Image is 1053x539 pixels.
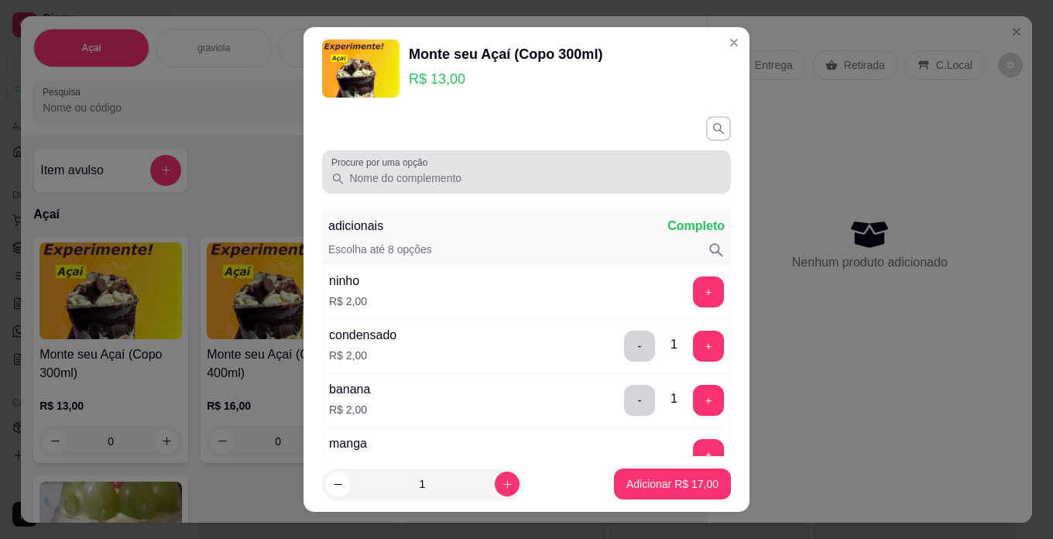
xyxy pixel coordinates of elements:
div: manga [329,434,367,453]
p: R$ 2,00 [329,348,396,363]
p: R$ 13,00 [409,68,602,90]
button: add [693,439,724,470]
button: Close [722,30,746,55]
img: product-image [322,39,400,98]
div: Monte seu Açaí (Copo 300ml) [409,43,602,65]
div: 1 [671,335,677,354]
button: add [693,276,724,307]
p: Completo [667,217,725,235]
div: condensado [329,326,396,345]
input: Procure por uma opção [345,170,722,186]
button: Adicionar R$ 17,00 [614,469,731,500]
p: Escolha até 8 opções [328,242,432,259]
button: delete [624,385,655,416]
button: delete [624,331,655,362]
button: add [693,385,724,416]
p: adicionais [328,217,383,235]
div: banana [329,380,370,399]
div: ninho [329,272,367,290]
button: add [693,331,724,362]
label: Procure por uma opção [331,156,433,169]
p: R$ 2,00 [329,402,370,417]
button: decrease-product-quantity [325,472,350,496]
div: 1 [671,390,677,408]
p: R$ 2,00 [329,294,367,309]
button: increase-product-quantity [495,472,520,496]
p: Adicionar R$ 17,00 [626,476,719,492]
